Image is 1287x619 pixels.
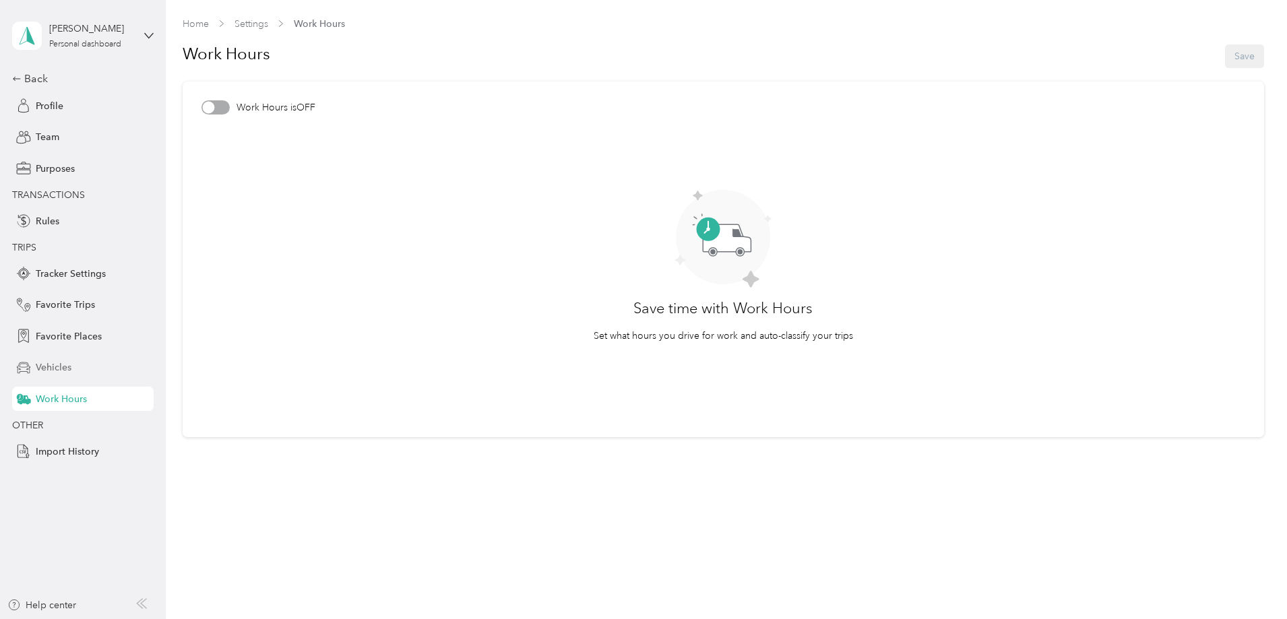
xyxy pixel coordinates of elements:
[633,297,813,319] h3: Save time with Work Hours
[49,22,133,36] div: [PERSON_NAME]
[36,267,106,281] span: Tracker Settings
[36,99,63,113] span: Profile
[12,420,43,431] span: OTHER
[36,162,75,176] span: Purposes
[36,360,71,374] span: Vehicles
[12,71,147,87] div: Back
[237,100,315,115] span: Work Hours is OFF
[36,392,87,406] span: Work Hours
[36,298,95,312] span: Favorite Trips
[294,17,345,31] span: Work Hours
[12,242,36,253] span: TRIPS
[36,329,102,344] span: Favorite Places
[183,18,209,30] a: Home
[1212,544,1287,619] iframe: Everlance-gr Chat Button Frame
[36,214,59,228] span: Rules
[49,40,121,48] div: Personal dashboard
[36,130,59,144] span: Team
[234,17,268,31] span: Settings
[594,329,853,343] p: Set what hours you drive for work and auto-classify your trips
[36,445,99,459] span: Import History
[183,38,270,70] h1: Work Hours
[7,598,76,612] button: Help center
[12,189,85,201] span: TRANSACTIONS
